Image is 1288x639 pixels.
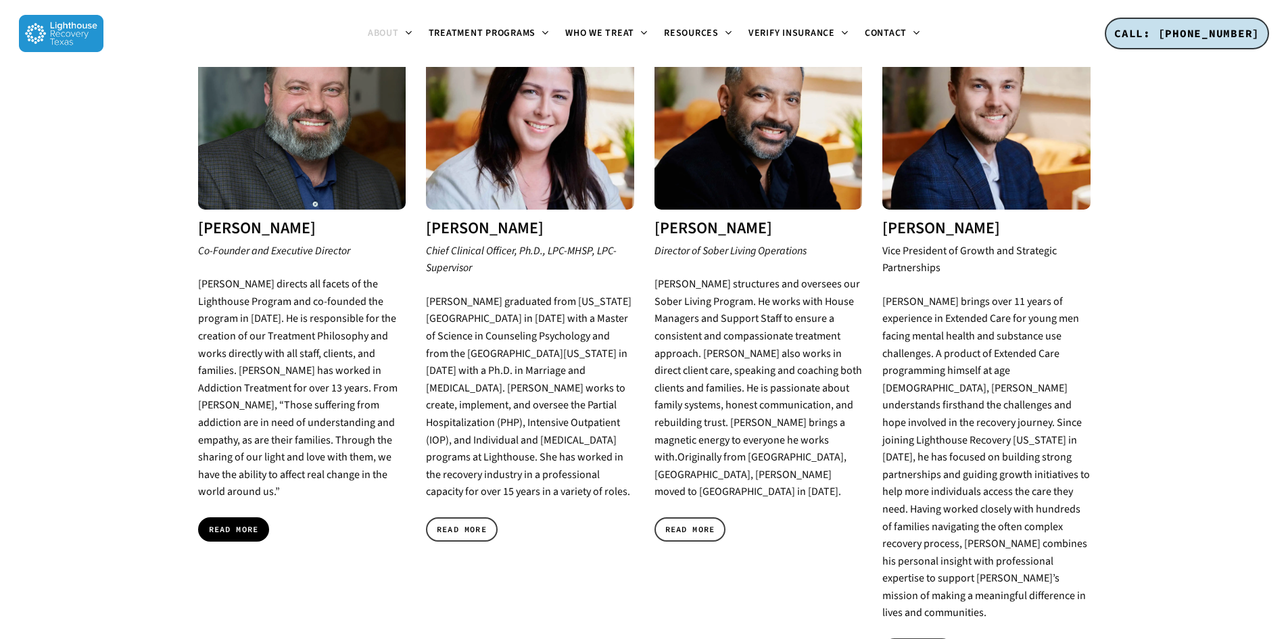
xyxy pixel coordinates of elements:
p: [PERSON_NAME] brings over 11 years of experience in Extended Care for young men facing mental hea... [882,293,1091,622]
span: Verify Insurance [748,26,835,40]
em: Co-Founder and Executive Director [198,243,350,258]
em: Chief Clinical Officer, Ph.D., LPC-MHSP, LPC-Supervisor [426,243,617,276]
span: READ MORE [209,523,259,536]
span: Originally from [GEOGRAPHIC_DATA], [GEOGRAPHIC_DATA], [PERSON_NAME] moved to [GEOGRAPHIC_DATA] in... [654,450,846,499]
h3: [PERSON_NAME] [426,220,634,237]
a: Contact [857,28,928,39]
span: READ MORE [437,523,487,536]
p: [PERSON_NAME] directs all facets of the Lighthouse Program and co-founded the program in [DATE]. ... [198,276,406,501]
a: READ MORE [654,517,726,542]
a: Treatment Programs [421,28,558,39]
span: CALL: [PHONE_NUMBER] [1114,26,1260,40]
em: Director of Sober Living Operations [654,243,807,258]
a: READ MORE [426,517,498,542]
h3: [PERSON_NAME] [882,220,1091,237]
a: Verify Insurance [740,28,857,39]
a: Resources [656,28,740,39]
span: Contact [865,26,907,40]
h3: [PERSON_NAME] [654,220,863,237]
img: Lighthouse Recovery Texas [19,15,103,52]
a: CALL: [PHONE_NUMBER] [1105,18,1269,50]
p: [PERSON_NAME] graduated from [US_STATE][GEOGRAPHIC_DATA] in [DATE] with a Master of Science in Co... [426,293,634,501]
h3: [PERSON_NAME] [198,220,406,237]
a: READ MORE [198,517,270,542]
i: Vice President of Growth and Strategic Partnerships [882,243,1057,276]
span: Who We Treat [565,26,634,40]
a: Who We Treat [557,28,656,39]
span: READ MORE [665,523,715,536]
span: About [368,26,399,40]
a: About [360,28,421,39]
span: Resources [664,26,719,40]
p: [PERSON_NAME] structures and oversees our Sober Living Program. He works with House Managers and ... [654,276,863,501]
span: Treatment Programs [429,26,536,40]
